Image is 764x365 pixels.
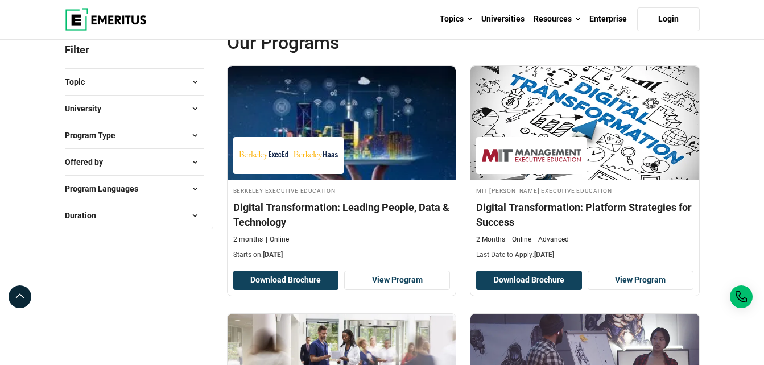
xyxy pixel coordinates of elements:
p: Online [508,235,531,244]
p: Filter [65,31,204,68]
button: Program Type [65,127,204,144]
p: Advanced [534,235,569,244]
button: Offered by [65,154,204,171]
span: Program Type [65,129,125,142]
span: University [65,102,110,115]
span: Offered by [65,156,112,168]
span: [DATE] [534,251,554,259]
a: View Program [588,271,693,290]
button: University [65,100,204,117]
span: Topic [65,76,94,88]
h4: Berkeley Executive Education [233,185,451,195]
span: Program Languages [65,182,147,195]
p: 2 months [233,235,263,244]
a: Digital Transformation Course by Berkeley Executive Education - August 28, 2025 Berkeley Executiv... [228,66,456,266]
p: Online [266,235,289,244]
button: Duration [65,207,204,224]
a: View Program [344,271,450,290]
span: Our Programs [227,31,464,54]
p: Starts on: [233,250,451,260]
button: Download Brochure [476,271,582,290]
a: Login [637,7,700,31]
img: Digital Transformation: Leading People, Data & Technology | Online Digital Transformation Course [228,66,456,180]
h4: MIT [PERSON_NAME] Executive Education [476,185,693,195]
img: Berkeley Executive Education [239,143,338,168]
h4: Digital Transformation: Platform Strategies for Success [476,200,693,229]
a: Digital Transformation Course by MIT Sloan Executive Education - August 28, 2025 MIT Sloan Execut... [470,66,699,266]
h4: Digital Transformation: Leading People, Data & Technology [233,200,451,229]
p: Last Date to Apply: [476,250,693,260]
span: [DATE] [263,251,283,259]
p: 2 Months [476,235,505,244]
img: Digital Transformation: Platform Strategies for Success | Online Digital Transformation Course [470,66,699,180]
span: Duration [65,209,105,222]
img: MIT Sloan Executive Education [482,143,581,168]
button: Topic [65,73,204,90]
button: Program Languages [65,180,204,197]
button: Download Brochure [233,271,339,290]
